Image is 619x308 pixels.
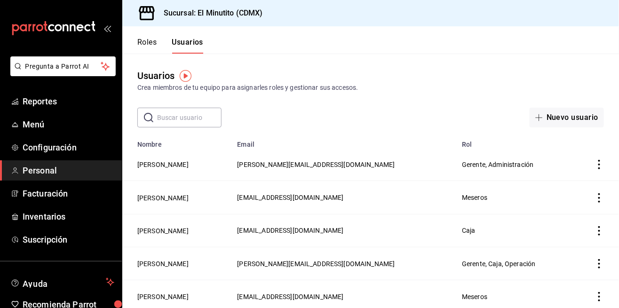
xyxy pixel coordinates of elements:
[23,210,114,223] span: Inventarios
[238,194,344,201] span: [EMAIL_ADDRESS][DOMAIN_NAME]
[23,118,114,131] span: Menú
[232,135,457,148] th: Email
[462,260,536,268] span: Gerente, Caja, Operación
[595,259,604,269] button: actions
[137,226,189,236] button: [PERSON_NAME]
[23,164,114,177] span: Personal
[10,56,116,76] button: Pregunta a Parrot AI
[238,293,344,300] span: [EMAIL_ADDRESS][DOMAIN_NAME]
[595,226,604,236] button: actions
[137,160,189,169] button: [PERSON_NAME]
[23,95,114,108] span: Reportes
[7,68,116,78] a: Pregunta a Parrot AI
[137,292,189,301] button: [PERSON_NAME]
[156,8,263,19] h3: Sucursal: El Minutito (CDMX)
[25,62,101,71] span: Pregunta a Parrot AI
[238,227,344,234] span: [EMAIL_ADDRESS][DOMAIN_NAME]
[137,83,604,93] div: Crea miembros de tu equipo para asignarles roles y gestionar sus accesos.
[238,260,395,268] span: [PERSON_NAME][EMAIL_ADDRESS][DOMAIN_NAME]
[23,187,114,200] span: Facturación
[462,227,476,234] span: Caja
[595,160,604,169] button: actions
[180,70,191,82] img: Tooltip marker
[172,38,203,54] button: Usuarios
[23,276,102,288] span: Ayuda
[122,135,232,148] th: Nombre
[103,24,111,32] button: open_drawer_menu
[157,108,222,127] input: Buscar usuario
[595,193,604,203] button: actions
[530,108,604,127] button: Nuevo usuario
[137,38,157,54] button: Roles
[462,161,533,168] span: Gerente, Administración
[456,135,573,148] th: Rol
[137,259,189,269] button: [PERSON_NAME]
[462,293,487,300] span: Meseros
[238,161,395,168] span: [PERSON_NAME][EMAIL_ADDRESS][DOMAIN_NAME]
[137,38,203,54] div: navigation tabs
[23,141,114,154] span: Configuración
[137,69,175,83] div: Usuarios
[23,233,114,246] span: Suscripción
[595,292,604,301] button: actions
[462,194,487,201] span: Meseros
[137,193,189,203] button: [PERSON_NAME]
